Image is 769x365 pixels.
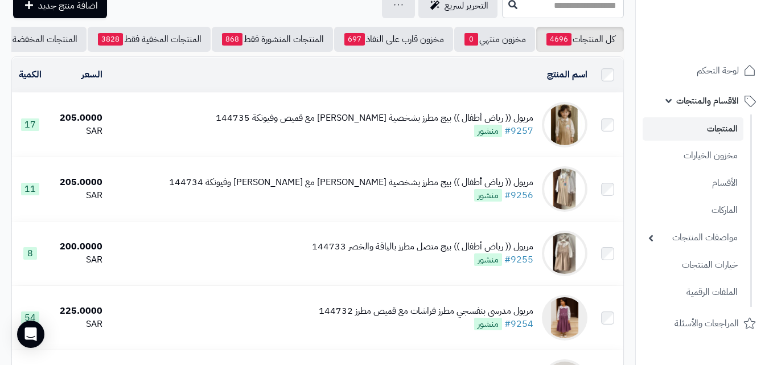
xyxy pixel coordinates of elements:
span: منشور [474,189,502,202]
a: لوحة التحكم [643,57,762,84]
span: الأقسام والمنتجات [676,93,739,109]
div: مريول (( رياض أطفال )) بيج مطرز بشخصية [PERSON_NAME] مع قميص وفيونكة 144735 [216,112,533,125]
a: المراجعات والأسئلة [643,310,762,337]
img: مريول (( رياض أطفال )) بيج مطرز بشخصية سينامورول مع قميص وفيونكة 144735 [542,102,587,147]
a: الماركات [643,198,743,223]
div: 225.0000 [53,305,102,318]
div: 205.0000 [53,112,102,125]
a: المنتجات [643,117,743,141]
a: المنتجات المخفية فقط3828 [88,27,211,52]
a: الكمية [19,68,42,81]
a: مخزون منتهي0 [454,27,535,52]
div: مريول (( رياض أطفال )) بيج متصل مطرز بالياقة والخصر 144733 [312,240,533,253]
div: SAR [53,189,102,202]
a: مواصفات المنتجات [643,225,743,250]
span: 4696 [546,33,571,46]
div: مريول (( رياض أطفال )) بيج مطرز بشخصية [PERSON_NAME] مع [PERSON_NAME] وفيونكة 144734 [169,176,533,189]
img: مريول (( رياض أطفال )) بيج مطرز بشخصية ستيتش مع قميص وفيونكة 144734 [542,166,587,212]
a: كل المنتجات4696 [536,27,624,52]
span: منشور [474,125,502,137]
span: لوحة التحكم [697,63,739,79]
img: مريول مدرسي بنفسجي مطرز فراشات مع قميص مطرز 144732 [542,295,587,341]
a: خيارات المنتجات [643,253,743,277]
span: 697 [344,33,365,46]
span: منشور [474,318,502,330]
a: #9256 [504,188,533,202]
div: SAR [53,318,102,331]
span: 868 [222,33,242,46]
span: منشور [474,253,502,266]
a: الملفات الرقمية [643,280,743,305]
span: المراجعات والأسئلة [675,315,739,331]
span: 17 [21,118,39,131]
img: logo-2.png [692,9,758,32]
div: Open Intercom Messenger [17,321,44,348]
img: مريول (( رياض أطفال )) بيج متصل مطرز بالياقة والخصر 144733 [542,231,587,276]
span: 11 [21,183,39,195]
a: مخزون قارب على النفاذ697 [334,27,453,52]
a: مخزون الخيارات [643,143,743,168]
span: 8 [23,247,37,260]
a: #9257 [504,124,533,138]
span: 54 [21,311,39,324]
div: مريول مدرسي بنفسجي مطرز فراشات مع قميص مطرز 144732 [319,305,533,318]
a: #9254 [504,317,533,331]
div: SAR [53,125,102,138]
a: المنتجات المنشورة فقط868 [212,27,333,52]
a: الأقسام [643,171,743,195]
a: السعر [81,68,102,81]
div: 200.0000 [53,240,102,253]
div: 205.0000 [53,176,102,189]
a: اسم المنتج [547,68,587,81]
a: #9255 [504,253,533,266]
span: 3828 [98,33,123,46]
div: SAR [53,253,102,266]
span: 0 [464,33,478,46]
